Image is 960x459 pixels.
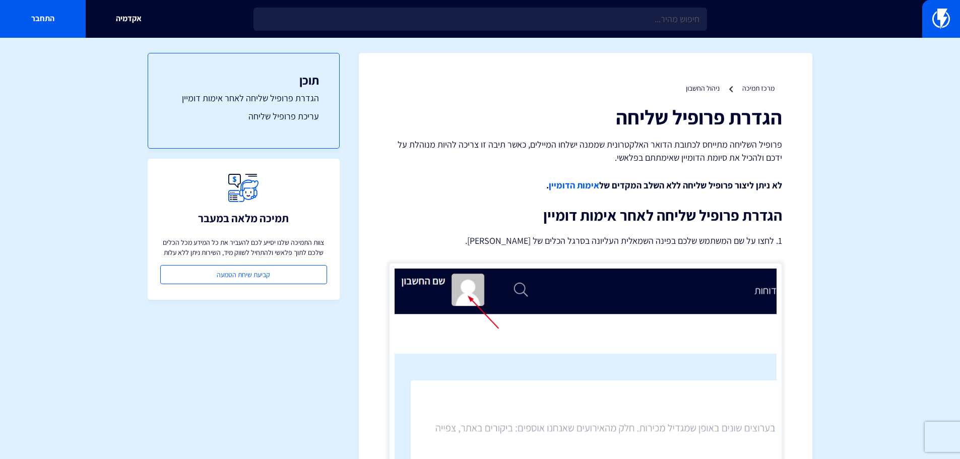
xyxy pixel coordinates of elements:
[160,237,327,257] p: צוות התמיכה שלנו יסייע לכם להעביר את כל המידע מכל הכלים שלכם לתוך פלאשי ולהתחיל לשווק מיד, השירות...
[253,8,707,31] input: חיפוש מהיר...
[198,212,289,224] h3: תמיכה מלאה במעבר
[168,92,319,105] a: הגדרת פרופיל שליחה לאחר אימות דומיין
[742,84,775,93] a: מרכז תמיכה
[160,265,327,284] a: קביעת שיחת הטמעה
[546,179,782,191] strong: לא ניתן ליצור פרופיל שליחה ללא השלב המקדים של .
[168,74,319,87] h3: תוכן
[389,106,782,128] h1: הגדרת פרופיל שליחה
[686,84,720,93] a: ניהול החשבון
[168,110,319,123] a: עריכת פרופיל שליחה
[389,138,782,164] p: פרופיל השליחה מתייחס לכתובת הדואר האלקטרונית שממנה ישלחו המיילים, כאשר תיבה זו צריכה להיות מנוהלת...
[549,179,599,191] a: אימות הדומיין
[389,207,782,224] h2: הגדרת פרופיל שליחה לאחר אימות דומיין
[389,234,782,248] p: 1. לחצו על שם המשתמש שלכם בפינה השמאלית העליונה בסרגל הכלים של [PERSON_NAME].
